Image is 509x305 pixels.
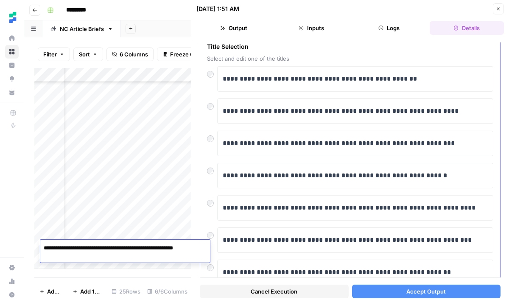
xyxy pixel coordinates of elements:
[274,21,348,35] button: Inputs
[5,31,19,45] a: Home
[60,25,104,33] div: NC Article Briefs
[80,287,103,296] span: Add 10 Rows
[352,285,501,298] button: Accept Output
[79,50,90,59] span: Sort
[34,285,67,298] button: Add Row
[196,21,271,35] button: Output
[207,54,493,63] span: Select and edit one of the titles
[200,285,349,298] button: Cancel Execution
[108,285,144,298] div: 25 Rows
[5,7,19,28] button: Workspace: Ten Speed
[5,10,20,25] img: Ten Speed Logo
[5,45,19,59] a: Browse
[430,21,504,35] button: Details
[47,287,62,296] span: Add Row
[251,287,297,296] span: Cancel Execution
[120,50,148,59] span: 6 Columns
[5,59,19,72] a: Insights
[170,50,214,59] span: Freeze Columns
[106,48,154,61] button: 6 Columns
[207,42,493,51] span: Title Selection
[38,48,70,61] button: Filter
[5,72,19,86] a: Opportunities
[144,285,191,298] div: 6/6 Columns
[5,86,19,99] a: Your Data
[5,261,19,274] a: Settings
[43,20,120,37] a: NC Article Briefs
[67,285,108,298] button: Add 10 Rows
[43,50,57,59] span: Filter
[73,48,103,61] button: Sort
[196,5,239,13] div: [DATE] 1:51 AM
[406,287,446,296] span: Accept Output
[157,48,219,61] button: Freeze Columns
[5,288,19,302] button: Help + Support
[5,274,19,288] a: Usage
[352,21,426,35] button: Logs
